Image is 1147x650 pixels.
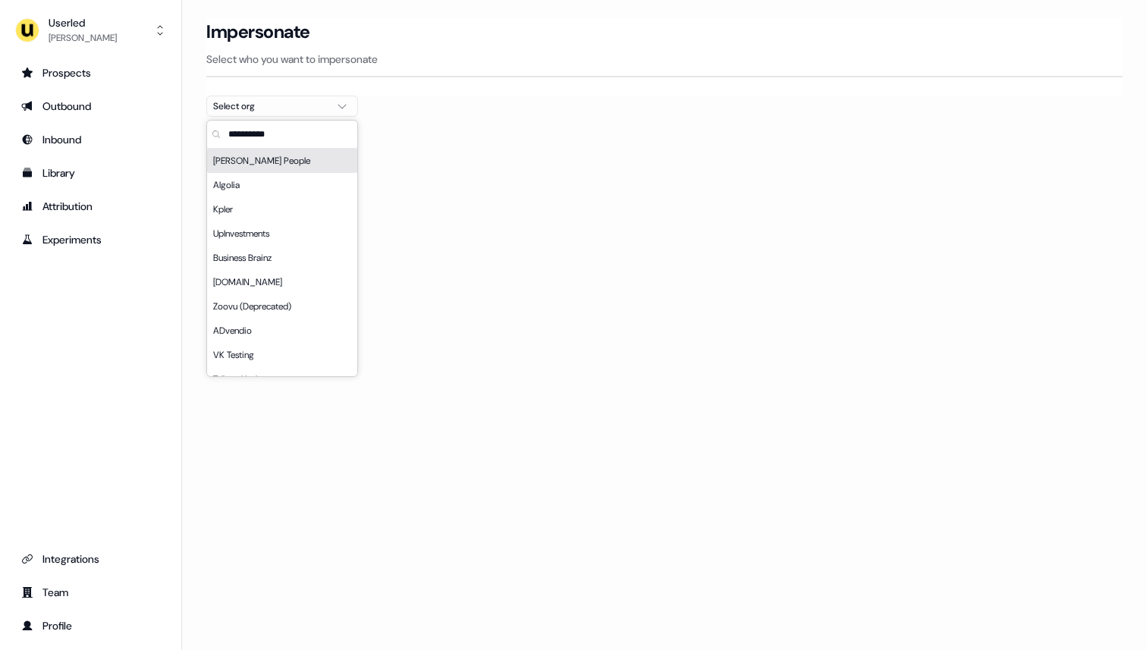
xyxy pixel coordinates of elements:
div: [DOMAIN_NAME] [207,270,357,294]
div: VK Testing [207,343,357,367]
div: UpInvestments [207,221,357,246]
div: Profile [21,618,160,633]
div: Algolia [207,173,357,197]
p: Select who you want to impersonate [206,52,1123,67]
div: Integrations [21,551,160,567]
div: Select org [213,99,327,114]
div: [PERSON_NAME] [49,30,117,46]
div: Business Brainz [207,246,357,270]
button: Userled[PERSON_NAME] [12,12,169,49]
a: Go to outbound experience [12,94,169,118]
button: Select org [206,96,358,117]
h3: Impersonate [206,20,310,43]
a: Go to attribution [12,194,169,218]
div: Talkpad Ltd [207,367,357,391]
div: Userled [49,15,117,30]
a: Go to experiments [12,228,169,252]
div: Library [21,165,160,181]
div: Prospects [21,65,160,80]
div: Zoovu (Deprecated) [207,294,357,319]
a: Go to templates [12,161,169,185]
div: Experiments [21,232,160,247]
div: Attribution [21,199,160,214]
div: Outbound [21,99,160,114]
a: Go to profile [12,614,169,638]
div: Inbound [21,132,160,147]
a: Go to team [12,580,169,604]
a: Go to prospects [12,61,169,85]
div: ADvendio [207,319,357,343]
div: Team [21,585,160,600]
a: Go to Inbound [12,127,169,152]
div: [PERSON_NAME] People [207,149,357,173]
a: Go to integrations [12,547,169,571]
div: Suggestions [207,149,357,376]
div: Kpler [207,197,357,221]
